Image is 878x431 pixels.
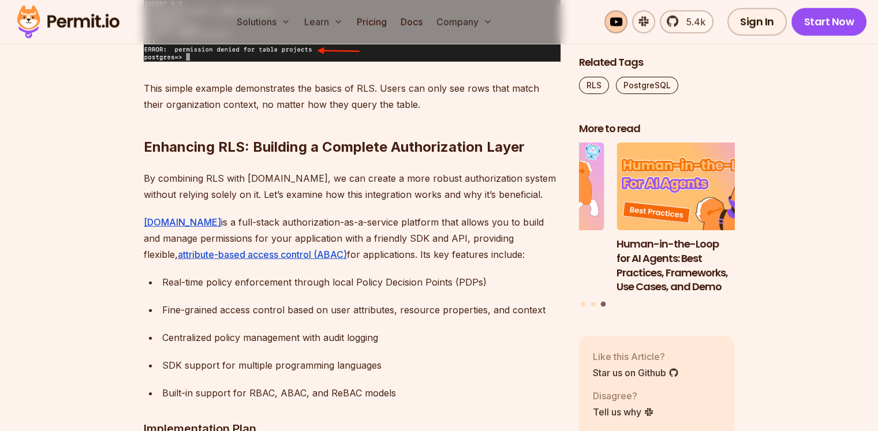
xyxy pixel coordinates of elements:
[178,249,347,260] a: attribute-based access control (ABAC)
[162,329,561,346] div: Centralized policy management with audit logging
[617,143,772,295] li: 3 of 3
[601,302,606,307] button: Go to slide 3
[12,2,125,42] img: Permit logo
[449,143,604,231] img: Why JWTs Can’t Handle AI Agent Access
[579,122,735,136] h2: More to read
[593,405,654,419] a: Tell us why
[144,214,561,263] p: is a full-stack authorization-as-a-service platform that allows you to build and manage permissio...
[144,80,561,113] p: This simple example demonstrates the basics of RLS. Users can only see rows that match their orga...
[593,350,679,363] p: Like this Article?
[300,10,348,33] button: Learn
[727,8,787,36] a: Sign In
[679,15,705,29] span: 5.4k
[593,366,679,380] a: Star us on Github
[617,237,772,294] h3: Human-in-the-Loop for AI Agents: Best Practices, Frameworks, Use Cases, and Demo
[660,10,713,33] a: 5.4k
[352,10,391,33] a: Pricing
[581,302,585,306] button: Go to slide 1
[579,55,735,70] h2: Related Tags
[579,143,735,309] div: Posts
[396,10,427,33] a: Docs
[144,216,221,228] a: [DOMAIN_NAME]
[144,92,561,156] h2: Enhancing RLS: Building a Complete Authorization Layer
[432,10,497,33] button: Company
[162,302,561,318] div: Fine-grained access control based on user attributes, resource properties, and context
[162,357,561,373] div: SDK support for multiple programming languages
[449,143,604,295] li: 2 of 3
[579,77,609,94] a: RLS
[232,10,295,33] button: Solutions
[449,143,604,295] a: Why JWTs Can’t Handle AI Agent AccessWhy JWTs Can’t Handle AI Agent Access
[162,274,561,290] div: Real-time policy enforcement through local Policy Decision Points (PDPs)
[791,8,867,36] a: Start Now
[449,237,604,266] h3: Why JWTs Can’t Handle AI Agent Access
[616,77,678,94] a: PostgreSQL
[593,389,654,403] p: Disagree?
[144,170,561,203] p: By combining RLS with [DOMAIN_NAME], we can create a more robust authorization system without rel...
[591,302,596,306] button: Go to slide 2
[617,143,772,231] img: Human-in-the-Loop for AI Agents: Best Practices, Frameworks, Use Cases, and Demo
[162,385,561,401] div: Built-in support for RBAC, ABAC, and ReBAC models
